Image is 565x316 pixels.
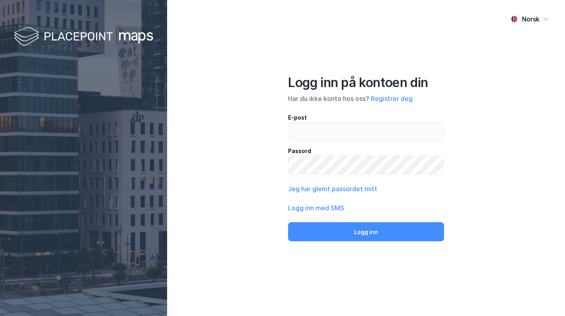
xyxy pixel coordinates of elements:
[522,14,540,24] div: Norsk
[288,222,444,241] button: Logg inn
[288,75,444,91] div: Logg inn på kontoen din
[525,278,565,316] iframe: Chat Widget
[288,203,344,213] button: Logg inn med SMS
[14,25,153,49] img: logo-white.f07954bde2210d2a523dddb988cd2aa7.svg
[288,184,377,194] button: Jeg har glemt passordet mitt
[288,94,444,103] div: Har du ikke konto hos oss?
[288,146,444,156] div: Passord
[288,113,444,122] div: E-post
[371,94,413,103] button: Registrer deg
